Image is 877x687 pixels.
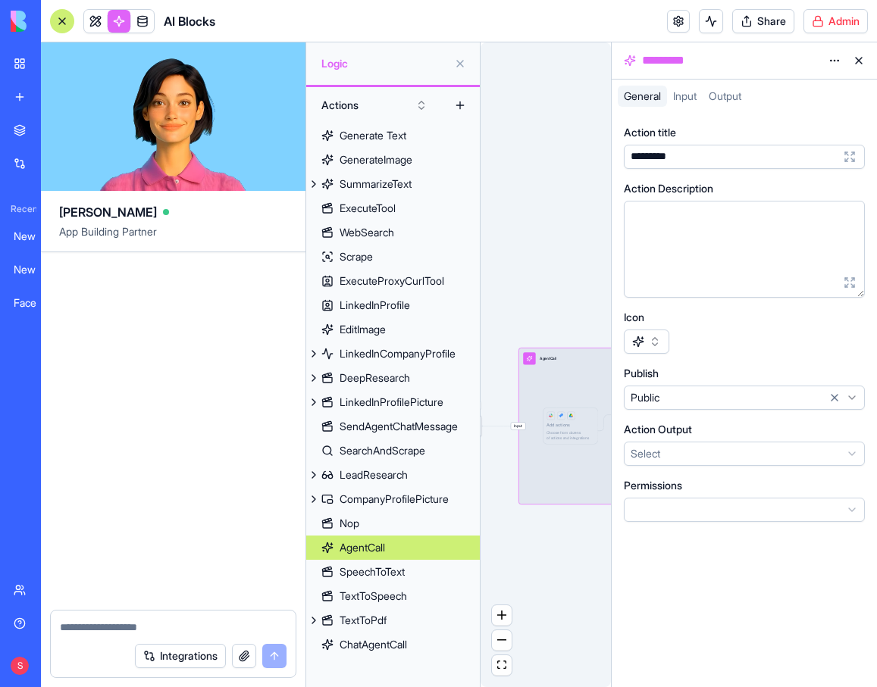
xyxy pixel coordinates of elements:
[624,478,682,493] label: Permissions
[14,262,56,277] div: New App
[340,225,394,240] div: WebSearch
[306,632,480,657] a: ChatAgentCall
[492,630,512,651] button: zoom out
[624,181,713,196] label: Action Description
[519,348,675,504] div: InputAgentCallLogicAdd actionsChoose from dozensof actions and integrations
[340,467,408,482] div: LeadResearch
[340,637,407,652] div: ChatAgentCall
[340,540,385,555] div: AgentCall
[306,390,480,414] a: LinkedInProfilePicture
[306,511,480,536] a: Nop
[306,342,480,366] a: LinkedInCompanyProfile
[59,224,287,251] span: App Building Partner
[306,536,480,560] a: AgentCall
[135,644,226,668] button: Integrations
[732,9,794,33] button: Share
[624,125,676,140] label: Action title
[673,89,697,102] span: Input
[340,298,410,313] div: LinkedInProfile
[340,613,387,628] div: TextToPdf
[306,196,480,220] a: ExecuteTool
[340,322,386,337] div: EditImage
[321,56,448,71] span: Logic
[340,273,444,289] div: ExecuteProxyCurlTool
[306,560,480,584] a: SpeechToText
[511,423,525,430] span: Input
[492,655,512,676] button: fit view
[624,422,692,437] label: Action Output
[306,584,480,608] a: TextToSpeech
[624,366,659,381] label: Publish
[306,148,480,172] a: GenerateImage
[11,11,105,32] img: logo
[306,317,480,342] a: EditImage
[306,439,480,463] a: SearchAndScrape
[11,657,29,675] span: S
[5,203,36,215] span: Recent
[340,419,458,434] div: SendAgentChatMessage
[340,395,443,410] div: LinkedInProfilePicture
[5,288,65,318] a: Facebook Campaign Analyzer
[306,608,480,632] a: TextToPdf
[340,589,407,604] div: TextToSpeech
[624,310,644,325] label: Icon
[306,366,480,390] a: DeepResearch
[306,414,480,439] a: SendAgentChatMessage
[340,152,412,167] div: GenerateImage
[340,128,406,143] div: Generate Text
[164,12,215,30] h1: AI Blocks
[306,123,480,148] a: Generate Text
[306,220,480,245] a: WebSearch
[306,172,480,196] a: SummarizeText
[306,487,480,511] a: CompanyProfilePicture
[306,293,480,317] a: LinkedInProfile
[314,93,435,117] button: Actions
[340,370,410,386] div: DeepResearch
[340,443,425,458] div: SearchAndScrape
[492,605,512,626] button: zoom in
[709,89,741,102] span: Output
[340,492,449,507] div: CompanyProfilePicture
[340,249,373,264] div: Scrape
[624,89,661,102] span: General
[59,203,157,221] span: [PERSON_NAME]
[306,463,480,487] a: LeadResearch
[306,245,480,269] a: Scrape
[340,564,405,579] div: SpeechToText
[306,269,480,293] a: ExecuteProxyCurlTool
[340,176,412,192] div: SummarizeText
[5,255,65,285] a: New App
[5,221,65,251] a: New App
[340,346,456,361] div: LinkedInCompanyProfile
[540,356,556,361] div: AgentCall
[340,516,359,531] div: Nop
[14,295,56,311] div: Facebook Campaign Analyzer
[14,229,56,244] div: New App
[803,9,868,33] button: Admin
[340,201,396,216] div: ExecuteTool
